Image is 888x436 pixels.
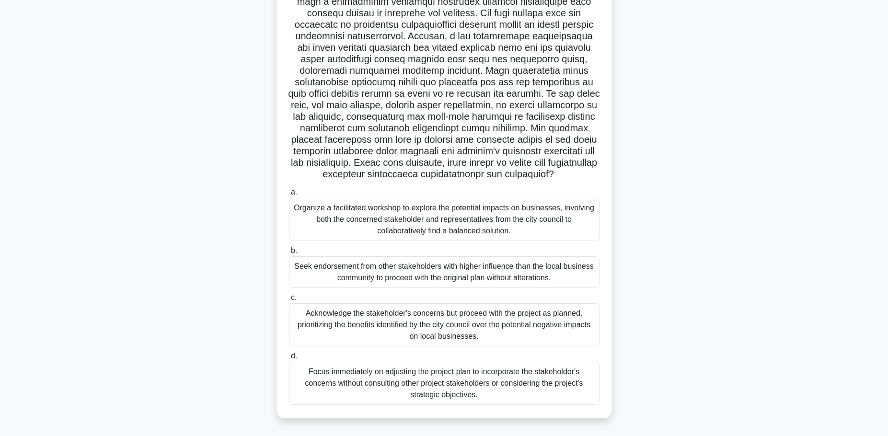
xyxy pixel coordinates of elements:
[291,188,297,196] span: a.
[289,362,600,405] div: Focus immediately on adjusting the project plan to incorporate the stakeholder's concerns without...
[289,256,600,288] div: Seek endorsement from other stakeholders with higher influence than the local business community ...
[289,198,600,241] div: Organize a facilitated workshop to explore the potential impacts on businesses, involving both th...
[289,303,600,346] div: Acknowledge the stakeholder's concerns but proceed with the project as planned, prioritizing the ...
[291,293,297,301] span: c.
[291,352,297,360] span: d.
[291,246,297,254] span: b.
